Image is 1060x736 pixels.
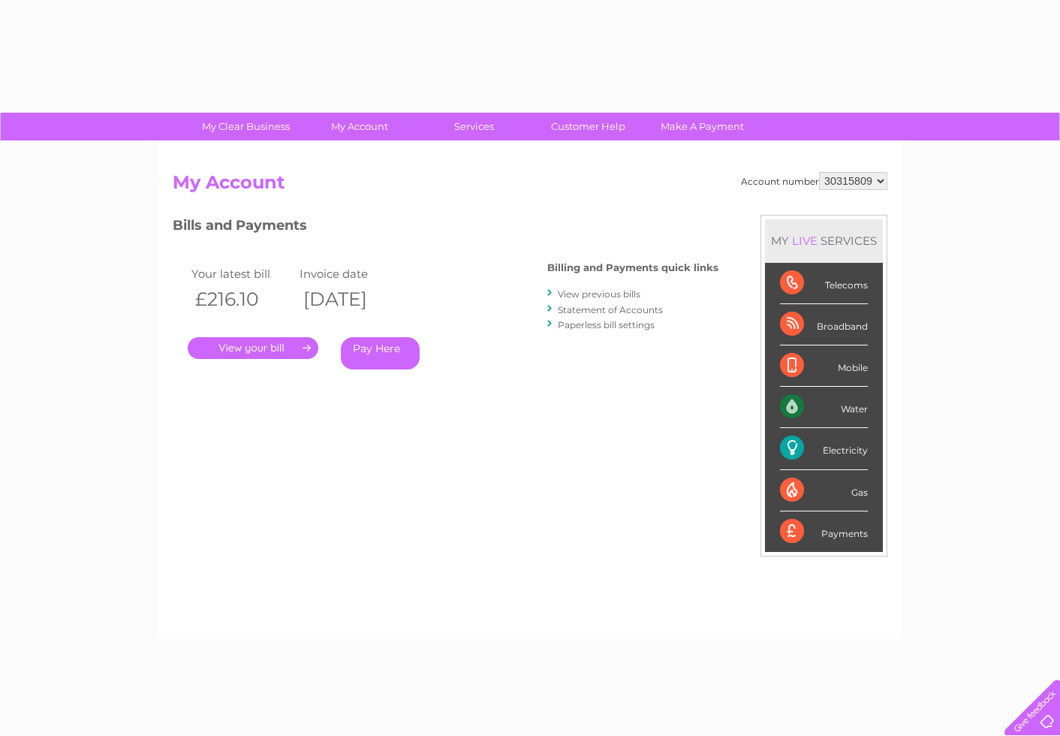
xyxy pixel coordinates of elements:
th: [DATE] [296,284,404,315]
div: Payments [780,511,868,552]
div: Electricity [780,428,868,469]
div: Mobile [780,345,868,387]
a: . [188,337,318,359]
div: Account number [741,172,887,190]
a: Services [412,113,536,140]
a: Pay Here [341,337,420,370]
div: Gas [780,470,868,511]
a: Statement of Accounts [558,304,663,315]
a: Make A Payment [640,113,764,140]
h2: My Account [173,172,887,201]
div: MY SERVICES [765,219,883,262]
div: LIVE [789,234,821,248]
a: My Account [298,113,422,140]
a: Paperless bill settings [558,319,655,330]
div: Water [780,387,868,428]
th: £216.10 [188,284,296,315]
div: Broadband [780,304,868,345]
a: My Clear Business [184,113,308,140]
td: Invoice date [296,264,404,284]
div: Telecoms [780,263,868,304]
a: View previous bills [558,288,640,300]
a: Customer Help [526,113,650,140]
h4: Billing and Payments quick links [547,262,718,273]
td: Your latest bill [188,264,296,284]
h3: Bills and Payments [173,215,718,241]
